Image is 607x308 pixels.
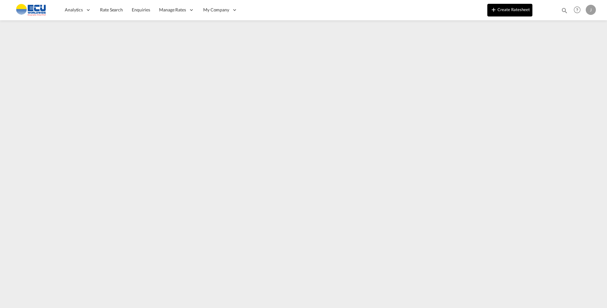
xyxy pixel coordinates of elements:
div: J [586,5,596,15]
span: Rate Search [100,7,123,12]
span: Analytics [65,7,83,13]
div: icon-magnify [561,7,568,16]
img: 6cccb1402a9411edb762cf9624ab9cda.png [10,3,52,17]
span: Help [572,4,583,15]
md-icon: icon-magnify [561,7,568,14]
button: icon-plus 400-fgCreate Ratesheet [487,4,532,16]
span: Manage Rates [159,7,186,13]
span: My Company [203,7,229,13]
span: Enquiries [132,7,150,12]
div: Help [572,4,586,16]
md-icon: icon-plus 400-fg [490,6,497,13]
